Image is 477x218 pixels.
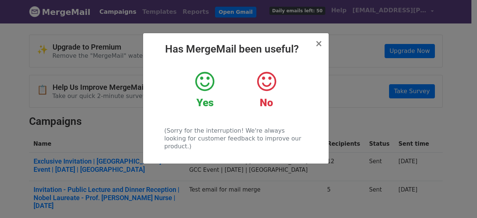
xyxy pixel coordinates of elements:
[164,127,307,150] p: (Sorry for the interruption! We're always looking for customer feedback to improve our product.)
[315,39,322,48] button: Close
[180,70,230,109] a: Yes
[315,38,322,49] span: ×
[440,182,477,218] iframe: Chat Widget
[260,97,273,109] strong: No
[149,43,323,56] h2: Has MergeMail been useful?
[241,70,291,109] a: No
[196,97,214,109] strong: Yes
